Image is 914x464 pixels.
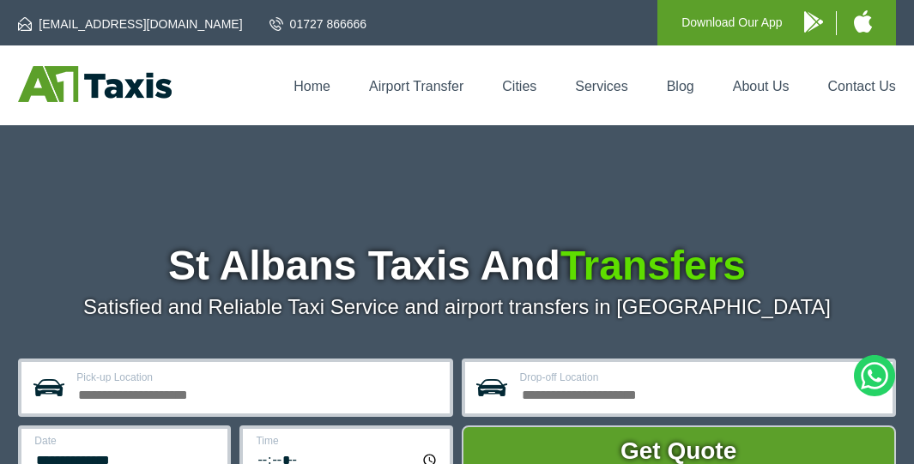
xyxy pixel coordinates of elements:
[76,372,439,383] label: Pick-up Location
[18,66,172,102] img: A1 Taxis St Albans LTD
[804,11,823,33] img: A1 Taxis Android App
[256,436,439,446] label: Time
[828,79,896,93] a: Contact Us
[733,79,790,93] a: About Us
[854,10,872,33] img: A1 Taxis iPhone App
[520,372,882,383] label: Drop-off Location
[18,15,242,33] a: [EMAIL_ADDRESS][DOMAIN_NAME]
[667,79,694,93] a: Blog
[294,79,330,93] a: Home
[369,79,463,93] a: Airport Transfer
[681,12,783,33] p: Download Our App
[18,295,895,319] p: Satisfied and Reliable Taxi Service and airport transfers in [GEOGRAPHIC_DATA]
[269,15,367,33] a: 01727 866666
[560,243,746,288] span: Transfers
[502,79,536,93] a: Cities
[575,79,627,93] a: Services
[34,436,217,446] label: Date
[18,245,895,286] h1: St Albans Taxis And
